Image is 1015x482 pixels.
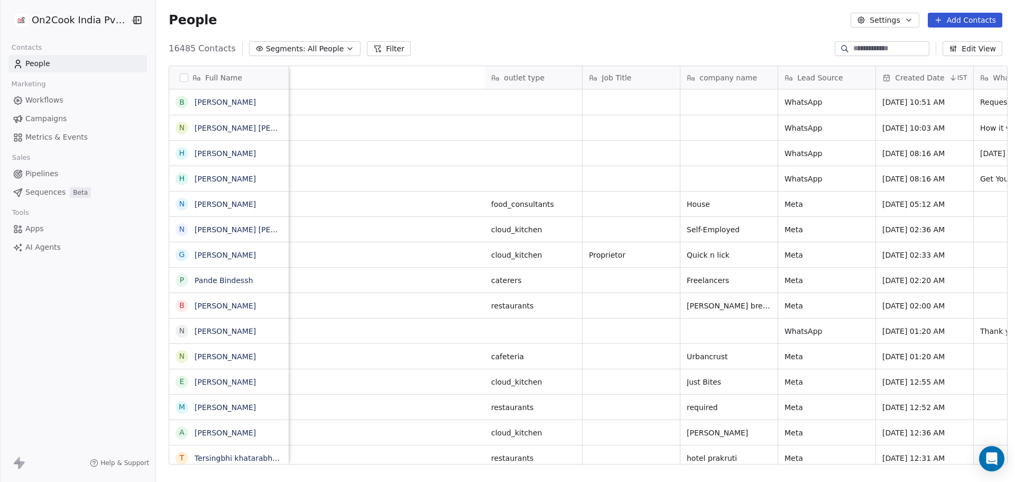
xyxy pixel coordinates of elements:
[8,55,147,72] a: People
[687,377,771,387] span: Just Bites
[195,98,256,106] a: [PERSON_NAME]
[195,225,320,234] a: [PERSON_NAME] [PERSON_NAME]
[179,173,185,184] div: H
[882,402,967,413] span: [DATE] 12:52 AM
[785,199,869,210] span: Meta
[882,250,967,260] span: [DATE] 02:33 AM
[25,242,61,253] span: AI Agents
[778,66,875,89] div: Lead Source
[491,301,576,311] span: restaurants
[367,41,411,56] button: Filter
[179,198,184,210] div: N
[180,427,185,438] div: A
[308,43,344,54] span: All People
[699,72,757,83] span: company name
[195,276,253,285] a: Pande Bindessh
[266,43,306,54] span: Segments:
[180,452,184,463] div: T
[785,351,869,362] span: Meta
[180,275,184,286] div: P
[583,66,680,89] div: Job Title
[882,97,967,107] span: [DATE] 10:51 AM
[195,403,256,412] a: [PERSON_NAME]
[15,14,27,26] img: on2cook%20logo-04%20copy.jpg
[180,300,185,311] div: B
[195,327,256,335] a: [PERSON_NAME]
[25,132,88,143] span: Metrics & Events
[25,168,58,179] span: Pipelines
[179,325,184,337] div: N
[195,454,308,462] a: Tersingbhi khatarabhai parmar
[882,224,967,235] span: [DATE] 02:36 AM
[491,402,576,413] span: restaurants
[70,187,91,198] span: Beta
[491,250,576,260] span: cloud_kitchen
[882,326,967,337] span: [DATE] 01:20 AM
[687,275,771,286] span: Freelancers
[602,72,631,83] span: Job Title
[13,11,123,29] button: On2Cook India Pvt. Ltd.
[100,459,149,467] span: Help & Support
[179,402,185,413] div: M
[205,72,242,83] span: Full Name
[491,224,576,235] span: cloud_kitchen
[491,453,576,463] span: restaurants
[195,429,256,437] a: [PERSON_NAME]
[491,351,576,362] span: cafeteria
[169,42,236,55] span: 16485 Contacts
[882,148,967,159] span: [DATE] 08:16 AM
[169,66,289,89] div: Full Name
[25,113,67,124] span: Campaigns
[179,148,185,159] div: H
[785,326,869,337] span: WhatsApp
[25,223,44,234] span: Apps
[179,249,185,260] div: G
[195,200,256,208] a: [PERSON_NAME]
[195,378,256,386] a: [PERSON_NAME]
[25,95,63,106] span: Workflows
[979,446,1004,471] div: Open Intercom Messenger
[491,199,576,210] span: food_consultants
[687,250,771,260] span: Quick n lick
[785,250,869,260] span: Meta
[687,199,771,210] span: House
[882,174,967,184] span: [DATE] 08:16 AM
[7,40,47,56] span: Contacts
[195,124,320,132] a: [PERSON_NAME] [PERSON_NAME]
[882,377,967,387] span: [DATE] 12:55 AM
[882,275,967,286] span: [DATE] 02:20 AM
[180,376,184,387] div: E
[25,58,50,69] span: People
[785,428,869,438] span: Meta
[882,199,967,210] span: [DATE] 05:12 AM
[797,72,843,83] span: Lead Source
[687,224,771,235] span: Self-Employed
[195,175,256,183] a: [PERSON_NAME]
[589,250,673,260] span: Proprietor
[180,97,185,108] div: B
[491,428,576,438] span: cloud_kitchen
[169,12,217,28] span: People
[90,459,149,467] a: Help & Support
[179,224,184,235] div: N
[687,301,771,311] span: [PERSON_NAME] breeding farm Siliguri
[8,220,147,238] a: Apps
[882,123,967,133] span: [DATE] 10:03 AM
[785,402,869,413] span: Meta
[785,377,869,387] span: Meta
[687,351,771,362] span: Urbancrust
[485,66,582,89] div: outlet type
[882,301,967,311] span: [DATE] 02:00 AM
[8,129,147,146] a: Metrics & Events
[785,97,869,107] span: WhatsApp
[32,13,127,27] span: On2Cook India Pvt. Ltd.
[928,13,1002,28] button: Add Contacts
[7,150,35,166] span: Sales
[895,72,944,83] span: Created Date
[8,184,147,201] a: SequencesBeta
[882,453,967,463] span: [DATE] 12:31 AM
[957,74,967,82] span: IST
[785,275,869,286] span: Meta
[7,205,33,221] span: Tools
[943,41,1002,56] button: Edit View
